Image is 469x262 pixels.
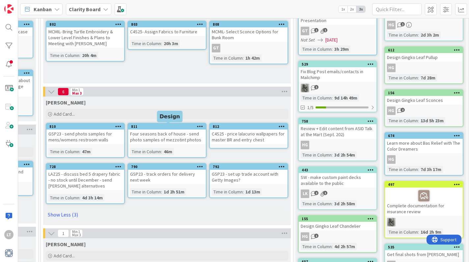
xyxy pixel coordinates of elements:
[387,106,396,115] div: HG
[418,228,419,236] span: :
[58,88,69,96] span: 6
[299,61,376,67] div: 529
[80,194,104,201] div: 4d 3h 14m
[323,28,327,32] span: 1
[385,64,463,72] div: HG
[161,188,162,195] span: :
[210,44,288,52] div: GT
[161,40,162,47] span: :
[244,54,262,62] div: 1h 42m
[213,22,288,27] div: 808
[385,244,463,250] div: 535
[385,139,463,153] div: Learn more about Bas Relief with The Color Dreamers
[79,52,80,59] span: :
[385,250,463,259] div: Get final shots from [PERSON_NAME]
[210,170,288,184] div: GSP23 - set up trade account with Getty Images?
[332,151,333,159] span: :
[333,94,359,102] div: 9d 14h 49m
[72,92,82,95] div: Max 3
[299,167,376,188] div: 443SW - make custom paint decks available to the public
[385,47,463,62] div: 612Design Gingko Leaf Pullup
[161,148,162,155] span: :
[301,45,332,53] div: Time in Column
[419,31,441,39] div: 2d 3h 2m
[299,141,376,149] div: HG
[210,21,288,27] div: 808
[301,243,332,250] div: Time in Column
[212,54,243,62] div: Time in Column
[356,6,365,13] span: 3x
[46,21,124,27] div: 802
[213,124,288,129] div: 812
[418,74,419,81] span: :
[131,22,206,27] div: 803
[128,170,206,184] div: GSP23 - track orders for delivery next week
[160,113,180,120] h5: Design
[333,243,357,250] div: 4d 2h 57m
[299,232,376,241] div: HG
[299,67,376,82] div: Fix Blog Post emails/contacts in Mailchimp
[314,85,318,89] span: 1
[347,6,356,13] span: 2x
[385,155,463,164] div: HG
[131,164,206,169] div: 790
[46,124,124,144] div: 810GSP23 - send photo samples for mens/womens restroom walls
[80,52,98,59] div: 20h 4m
[46,209,288,220] a: Show Less (3)
[388,91,463,95] div: 156
[299,84,376,92] div: PA
[128,21,206,27] div: 803
[46,124,124,130] div: 810
[339,6,347,13] span: 1x
[400,22,405,26] span: 1
[301,151,332,159] div: Time in Column
[299,173,376,188] div: SW - make custom paint decks available to the public
[418,117,419,124] span: :
[307,104,314,111] span: 1/5
[388,133,463,138] div: 674
[385,90,463,96] div: 156
[332,45,333,53] span: :
[4,248,14,258] img: avatar
[210,21,288,42] div: 808MCMIL- Select Sconce Options for Bunk Room
[385,182,463,216] div: 497Complete documentation for insurance review
[131,124,206,129] div: 811
[314,191,318,195] span: 2
[302,119,376,124] div: 758
[385,182,463,188] div: 497
[418,166,419,173] span: :
[49,124,124,129] div: 810
[301,189,309,198] div: LK
[69,6,100,13] b: Clarity Board
[46,130,124,144] div: GSP23 - send photo samples for mens/womens restroom walls
[46,164,124,170] div: 728
[299,118,376,124] div: 758
[130,40,161,47] div: Time in Column
[301,37,315,43] i: Not Set
[387,166,418,173] div: Time in Column
[385,218,463,226] div: PA
[385,188,463,216] div: Complete documentation for insurance review
[54,111,75,117] span: Add Card...
[128,164,206,170] div: 790
[128,130,206,144] div: Four seasons back of house - send photo samples of mezzotint photos
[299,216,376,230] div: 155Design Gingko Leaf Chandelier
[333,45,350,53] div: 3h 29m
[388,245,463,249] div: 535
[162,148,174,155] div: 46m
[80,148,92,155] div: 47m
[48,148,79,155] div: Time in Column
[46,21,124,48] div: 802MCMIL- Bring Turtle Embroidery & Lower Level Finishes & Plans to Meeting with [PERSON_NAME]
[299,167,376,173] div: 443
[301,141,309,149] div: HG
[46,170,124,190] div: LAZ25 - discuss bed 5 drapery fabric - no stock until December - send [PERSON_NAME] alternatives
[72,230,80,233] div: Min 1
[301,27,309,35] div: GT
[212,188,243,195] div: Time in Column
[49,164,124,169] div: 728
[299,222,376,230] div: Design Gingko Leaf Chandelier
[301,84,309,92] img: PA
[419,74,437,81] div: 7d 28m
[387,21,396,29] div: HG
[58,229,69,237] span: 1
